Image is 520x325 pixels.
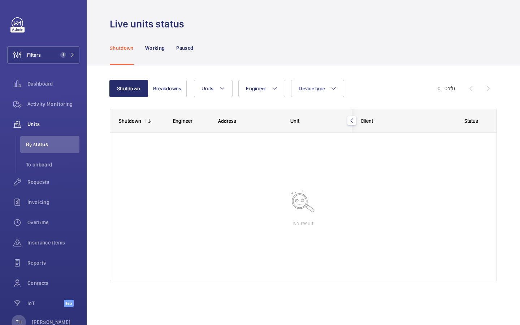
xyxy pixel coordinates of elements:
[201,86,213,91] span: Units
[109,80,148,97] button: Shutdown
[110,17,188,31] h1: Live units status
[27,239,79,246] span: Insurance items
[194,80,233,97] button: Units
[361,118,373,124] span: Client
[447,86,452,91] span: of
[218,118,236,124] span: Address
[27,51,41,58] span: Filters
[110,44,134,52] p: Shutdown
[290,118,343,124] div: Unit
[27,100,79,108] span: Activity Monitoring
[60,52,66,58] span: 1
[27,80,79,87] span: Dashboard
[148,80,187,97] button: Breakdowns
[27,219,79,226] span: Overtime
[27,279,79,287] span: Contacts
[246,86,266,91] span: Engineer
[173,118,192,124] span: Engineer
[27,300,64,307] span: IoT
[438,86,455,91] span: 0 - 0 0
[26,141,79,148] span: By status
[27,121,79,128] span: Units
[64,300,74,307] span: Beta
[299,86,325,91] span: Device type
[26,161,79,168] span: To onboard
[7,46,79,64] button: Filters1
[27,199,79,206] span: Invoicing
[27,259,79,266] span: Reports
[176,44,193,52] p: Paused
[464,118,478,124] span: Status
[119,118,141,124] div: Shutdown
[238,80,285,97] button: Engineer
[145,44,165,52] p: Working
[291,80,344,97] button: Device type
[27,178,79,186] span: Requests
